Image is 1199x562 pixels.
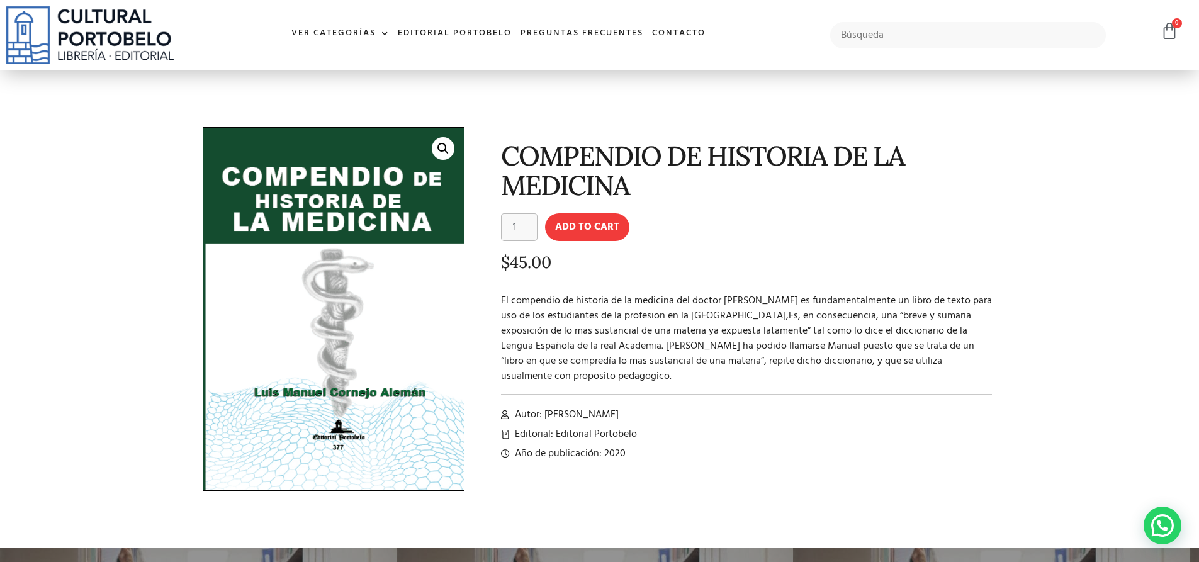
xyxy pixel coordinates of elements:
[501,252,510,273] span: $
[512,427,637,442] span: Editorial: Editorial Portobelo
[393,20,516,47] a: Editorial Portobelo
[1172,18,1182,28] span: 0
[830,22,1106,48] input: Búsqueda
[516,20,648,47] a: Preguntas frecuentes
[501,293,993,384] p: El compendio de historia de la medicina del doctor [PERSON_NAME] es fundamentalmente un libro de ...
[287,20,393,47] a: Ver Categorías
[501,252,551,273] bdi: 45.00
[512,407,619,422] span: Autor: [PERSON_NAME]
[203,127,464,491] img: ba377-2.png
[501,213,538,241] input: Product quantity
[1161,22,1178,40] a: 0
[648,20,710,47] a: Contacto
[512,446,626,461] span: Año de publicación: 2020
[545,213,629,241] button: Add to cart
[432,137,454,160] a: 🔍
[501,141,993,201] h1: COMPENDIO DE HISTORIA DE LA MEDICINA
